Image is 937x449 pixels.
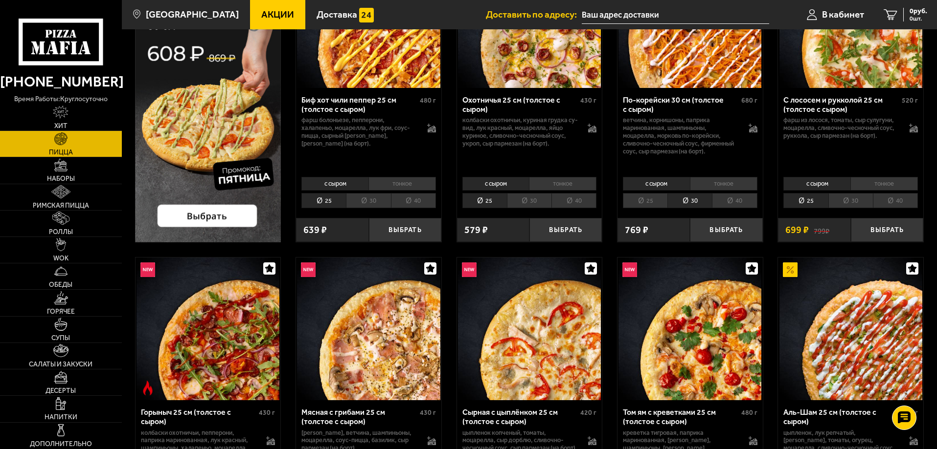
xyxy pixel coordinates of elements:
[45,414,77,421] span: Напитки
[462,95,578,114] div: Охотничья 25 см (толстое с сыром)
[49,229,73,235] span: Роллы
[529,177,596,191] li: тонкое
[146,10,239,19] span: [GEOGRAPHIC_DATA]
[902,96,918,105] span: 520 г
[779,257,922,400] img: Аль-Шам 25 см (толстое с сыром)
[462,116,578,148] p: колбаски охотничьи, куриная грудка су-вид, лук красный, моцарелла, яйцо куриное, сливочно-чесночн...
[259,408,275,417] span: 430 г
[580,408,596,417] span: 420 г
[625,225,648,235] span: 769 ₽
[873,193,918,208] li: 40
[741,408,757,417] span: 480 г
[420,408,436,417] span: 430 г
[301,95,417,114] div: Биф хот чили пеппер 25 см (толстое с сыром)
[580,96,596,105] span: 430 г
[623,95,739,114] div: По-корейски 30 см (толстое с сыром)
[822,10,864,19] span: В кабинет
[851,218,923,242] button: Выбрать
[623,407,739,426] div: Том ям с креветками 25 см (толстое с сыром)
[391,193,436,208] li: 40
[712,193,757,208] li: 40
[850,177,918,191] li: тонкое
[741,96,757,105] span: 680 г
[486,10,582,19] span: Доставить по адресу:
[783,262,798,277] img: Акционный
[462,193,507,208] li: 25
[783,116,899,140] p: фарш из лосося, томаты, сыр сулугуни, моцарелла, сливочно-чесночный соус, руккола, сыр пармезан (...
[457,257,602,400] a: НовинкаСырная с цыплёнком 25 см (толстое с сыром)
[30,441,92,448] span: Дополнительно
[261,10,294,19] span: Акции
[49,281,72,288] span: Обеды
[458,257,601,400] img: Сырная с цыплёнком 25 см (толстое с сыром)
[301,407,417,426] div: Мясная с грибами 25 см (толстое с сыром)
[47,175,75,182] span: Наборы
[828,193,873,208] li: 30
[551,193,596,208] li: 40
[54,123,68,129] span: Хит
[33,202,89,209] span: Римская пицца
[301,262,316,277] img: Новинка
[301,177,368,191] li: с сыром
[464,225,488,235] span: 579 ₽
[623,193,667,208] li: 25
[47,308,75,315] span: Горячее
[783,407,899,426] div: Аль-Шам 25 см (толстое с сыром)
[53,255,69,262] span: WOK
[297,257,440,400] img: Мясная с грибами 25 см (толстое с сыром)
[368,177,436,191] li: тонкое
[420,96,436,105] span: 480 г
[462,177,529,191] li: с сыром
[51,335,70,342] span: Супы
[785,225,809,235] span: 699 ₽
[301,116,417,148] p: фарш болоньезе, пепперони, халапеньо, моцарелла, лук фри, соус-пицца, сырный [PERSON_NAME], [PERS...
[778,257,923,400] a: АкционныйАль-Шам 25 см (толстое с сыром)
[783,95,899,114] div: С лососем и рукколой 25 см (толстое с сыром)
[46,387,76,394] span: Десерты
[617,257,763,400] a: НовинкаТом ям с креветками 25 см (толстое с сыром)
[910,8,927,15] span: 0 руб.
[141,407,257,426] div: Горыныч 25 см (толстое с сыром)
[910,16,927,21] span: 0 шт.
[462,407,578,426] div: Сырная с цыплёнком 25 см (толстое с сыром)
[29,361,92,368] span: Салаты и закуски
[814,225,829,235] s: 799 ₽
[690,218,762,242] button: Выбрать
[529,218,602,242] button: Выбрать
[317,10,357,19] span: Доставка
[783,177,850,191] li: с сыром
[618,257,761,400] img: Том ям с креветками 25 см (толстое с сыром)
[137,257,279,400] img: Горыныч 25 см (толстое с сыром)
[140,381,155,395] img: Острое блюдо
[296,257,441,400] a: НовинкаМясная с грибами 25 см (толстое с сыром)
[369,218,441,242] button: Выбрать
[301,193,346,208] li: 25
[462,262,477,277] img: Новинка
[690,177,757,191] li: тонкое
[49,149,73,156] span: Пицца
[140,262,155,277] img: Новинка
[667,193,712,208] li: 30
[136,257,281,400] a: НовинкаОстрое блюдоГорыныч 25 см (толстое с сыром)
[623,177,690,191] li: с сыром
[507,193,551,208] li: 30
[346,193,390,208] li: 30
[783,193,828,208] li: 25
[359,8,374,22] img: 15daf4d41897b9f0e9f617042186c801.svg
[582,6,769,24] input: Ваш адрес доставки
[622,262,637,277] img: Новинка
[623,116,739,155] p: ветчина, корнишоны, паприка маринованная, шампиньоны, моцарелла, морковь по-корейски, сливочно-че...
[303,225,327,235] span: 639 ₽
